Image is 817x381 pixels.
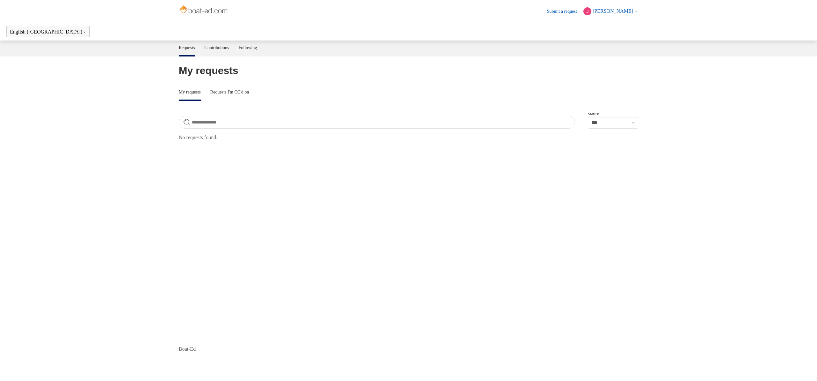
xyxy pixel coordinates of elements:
[179,4,229,17] img: Boat-Ed Help Center home page
[205,41,229,55] a: Contributions
[179,345,196,353] a: Boat-Ed
[10,29,86,35] button: English ([GEOGRAPHIC_DATA])
[210,85,249,100] a: Requests I'm CC'd on
[179,41,195,55] a: Requests
[239,41,257,55] a: Following
[179,85,201,100] a: My requests
[179,134,638,141] p: No requests found.
[588,111,638,117] label: Status:
[796,360,812,376] div: Live chat
[593,8,633,14] span: [PERSON_NAME]
[583,7,638,15] button: [PERSON_NAME]
[547,8,583,15] a: Submit a request
[179,63,638,78] h1: My requests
